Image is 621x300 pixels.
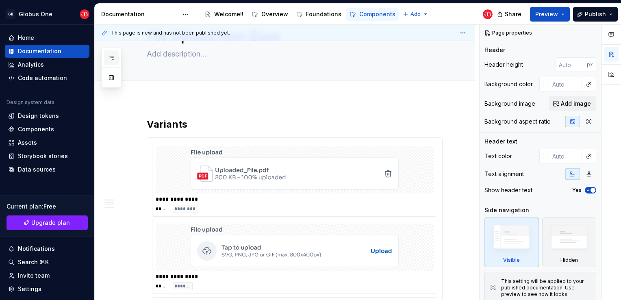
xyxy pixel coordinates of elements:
[306,10,341,18] div: Foundations
[410,11,421,17] span: Add
[5,283,89,296] a: Settings
[7,99,54,106] div: Design system data
[585,10,606,18] span: Publish
[572,187,582,193] label: Yes
[6,9,15,19] div: GB
[505,10,521,18] span: Share
[18,258,49,266] div: Search ⌘K
[5,72,89,85] a: Code automation
[7,215,88,230] a: Upgrade plan
[80,9,89,19] img: Globus Bank UX Team
[18,272,50,280] div: Invite team
[549,96,596,111] button: Add image
[5,269,89,282] a: Invite team
[5,31,89,44] a: Home
[18,152,68,160] div: Storybook stories
[549,149,582,163] input: Auto
[400,9,431,20] button: Add
[18,285,41,293] div: Settings
[484,217,539,267] div: Visible
[18,245,55,253] div: Notifications
[484,152,512,160] div: Text color
[7,202,88,211] div: Current plan : Free
[484,61,523,69] div: Header height
[483,9,493,19] img: Globus Bank UX Team
[18,61,44,69] div: Analytics
[261,10,288,18] div: Overview
[560,257,578,263] div: Hidden
[2,5,93,23] button: GBGlobus OneGlobus Bank UX Team
[18,165,56,174] div: Data sources
[293,8,345,21] a: Foundations
[484,80,533,88] div: Background color
[18,112,59,120] div: Design tokens
[201,8,247,21] a: Welcome!!
[147,118,443,131] h2: Variants
[556,57,587,72] input: Auto
[5,123,89,136] a: Components
[201,6,399,22] div: Page tree
[5,163,89,176] a: Data sources
[484,46,505,54] div: Header
[561,100,591,108] span: Add image
[587,61,593,68] p: px
[5,136,89,149] a: Assets
[484,186,532,194] div: Show header text
[214,10,243,18] div: Welcome!!
[503,257,520,263] div: Visible
[359,10,395,18] div: Components
[484,117,551,126] div: Background aspect ratio
[549,77,582,91] input: Auto
[19,10,52,18] div: Globus One
[18,47,61,55] div: Documentation
[535,10,558,18] span: Preview
[5,58,89,71] a: Analytics
[530,7,570,22] button: Preview
[18,139,37,147] div: Assets
[111,30,230,36] span: This page is new and has not been published yet.
[18,34,34,42] div: Home
[493,7,527,22] button: Share
[101,10,178,18] div: Documentation
[248,8,291,21] a: Overview
[5,256,89,269] button: Search ⌘K
[484,100,535,108] div: Background image
[5,242,89,255] button: Notifications
[484,137,517,146] div: Header text
[573,7,618,22] button: Publish
[5,150,89,163] a: Storybook stories
[346,8,399,21] a: Components
[18,74,67,82] div: Code automation
[501,278,591,298] div: This setting will be applied to your published documentation. Use preview to see how it looks.
[5,45,89,58] a: Documentation
[542,217,597,267] div: Hidden
[31,219,70,227] span: Upgrade plan
[18,125,54,133] div: Components
[484,206,529,214] div: Side navigation
[484,170,524,178] div: Text alignment
[5,109,89,122] a: Design tokens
